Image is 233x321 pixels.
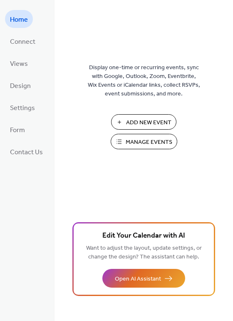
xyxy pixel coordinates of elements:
button: Open AI Assistant [102,269,185,288]
span: Home [10,13,28,26]
button: Manage Events [111,134,177,149]
span: Open AI Assistant [115,275,161,283]
span: Contact Us [10,146,43,159]
a: Contact Us [5,143,48,160]
span: Edit Your Calendar with AI [102,230,185,242]
span: Manage Events [126,138,172,147]
span: Settings [10,102,35,115]
a: Design [5,76,36,94]
span: Form [10,124,25,137]
a: Home [5,10,33,28]
span: Want to adjust the layout, update settings, or change the design? The assistant can help. [86,243,202,263]
a: Settings [5,98,40,116]
a: Form [5,120,30,138]
span: Design [10,80,31,93]
button: Add New Event [111,114,176,130]
span: Views [10,58,28,70]
a: Connect [5,32,40,50]
a: Views [5,54,33,72]
span: Connect [10,35,35,48]
span: Display one-time or recurring events, sync with Google, Outlook, Zoom, Eventbrite, Wix Events or ... [88,63,200,98]
span: Add New Event [126,118,171,127]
